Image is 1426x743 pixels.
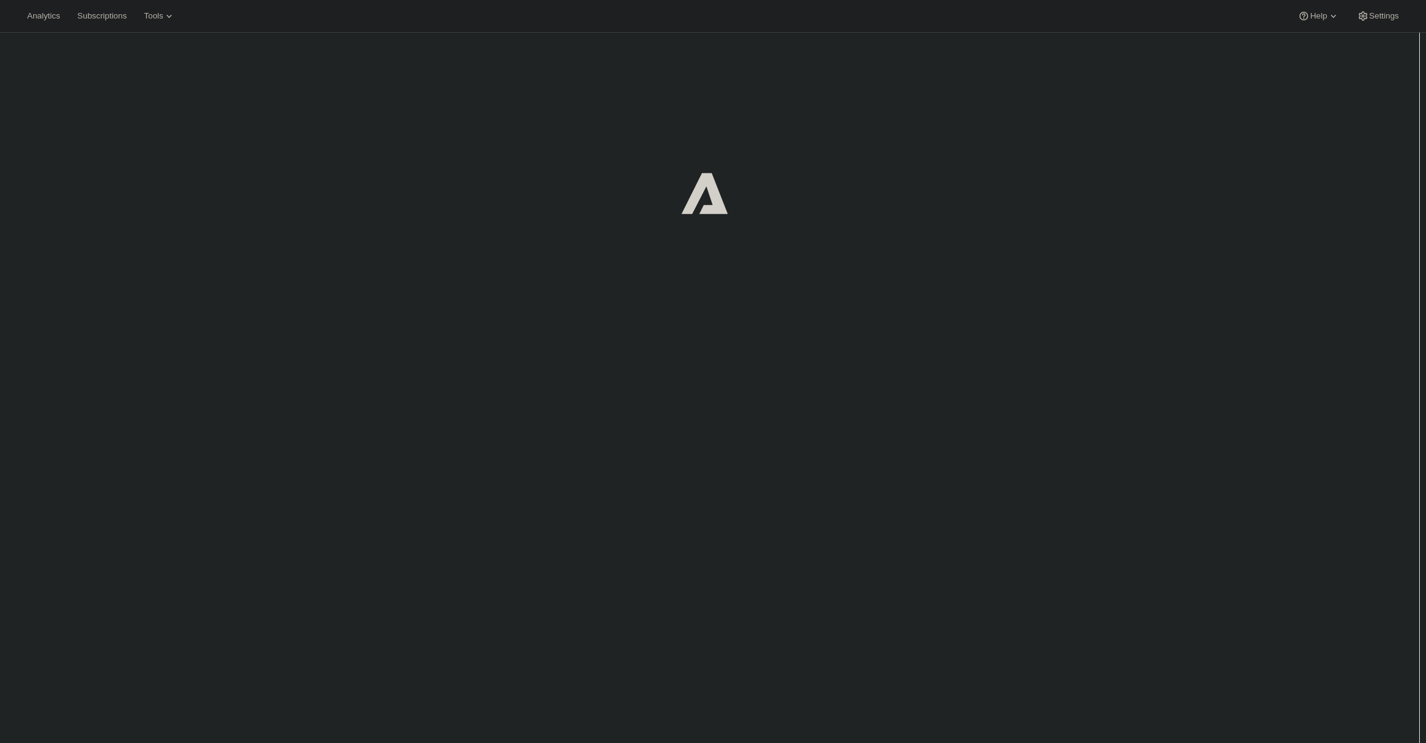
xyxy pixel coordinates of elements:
[70,7,134,25] button: Subscriptions
[1349,7,1406,25] button: Settings
[27,11,60,21] span: Analytics
[1310,11,1327,21] span: Help
[77,11,127,21] span: Subscriptions
[1369,11,1399,21] span: Settings
[1290,7,1346,25] button: Help
[136,7,183,25] button: Tools
[20,7,67,25] button: Analytics
[144,11,163,21] span: Tools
